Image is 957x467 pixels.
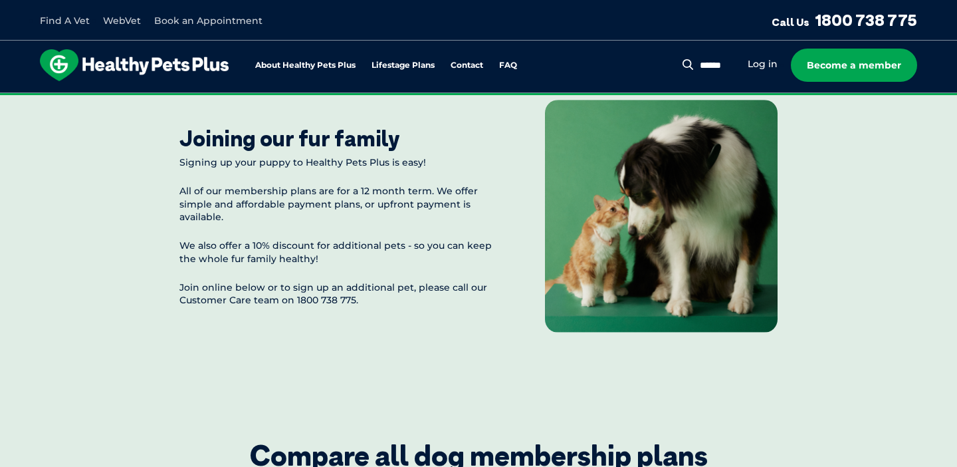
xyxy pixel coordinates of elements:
a: About Healthy Pets Plus [255,61,356,70]
img: Joining our fur family [545,100,778,333]
a: Find A Vet [40,15,90,27]
a: Call Us1800 738 775 [772,10,917,30]
a: Book an Appointment [154,15,263,27]
p: Join online below or to sign up an additional pet, please call our Customer Care team on 1800 738... [179,281,492,307]
span: Call Us [772,15,809,29]
a: WebVet [103,15,141,27]
a: Contact [451,61,483,70]
a: Lifestage Plans [372,61,435,70]
a: Log in [748,58,778,71]
p: We also offer a 10% discount for additional pets - so you can keep the whole fur family healthy! [179,239,492,265]
p: Signing up your puppy to Healthy Pets Plus is easy! [179,156,492,170]
a: Become a member [791,49,917,82]
button: Search [680,58,696,71]
img: hpp-logo [40,49,229,81]
a: FAQ [499,61,517,70]
span: Proactive, preventative wellness program designed to keep your pet healthier and happier for longer [231,93,727,105]
p: All of our membership plans are for a 12 month term. We offer simple and affordable payment plans... [179,185,492,224]
div: Joining our fur family [179,126,399,151]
